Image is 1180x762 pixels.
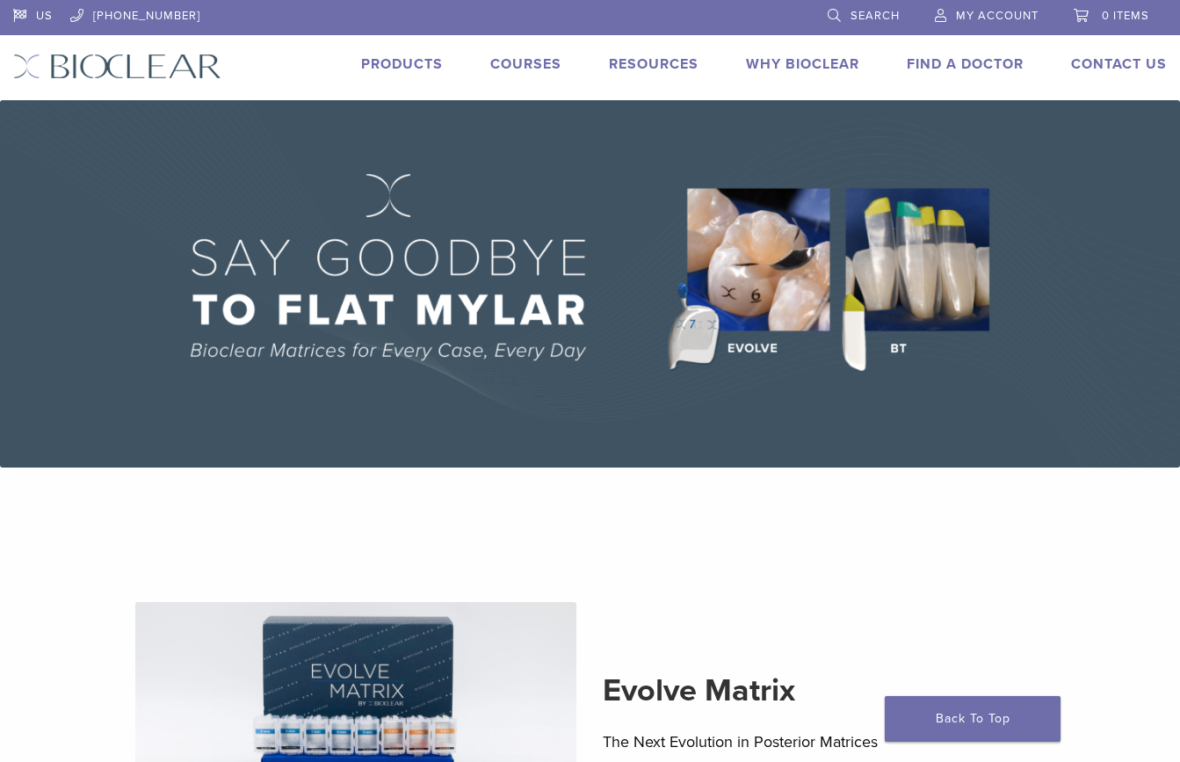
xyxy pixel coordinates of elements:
a: Back To Top [885,696,1061,742]
a: Why Bioclear [746,55,859,73]
h2: Evolve Matrix [603,670,1044,712]
span: Search [851,9,900,23]
span: My Account [956,9,1039,23]
a: Resources [609,55,699,73]
img: Bioclear [13,54,221,79]
a: Courses [490,55,561,73]
a: Contact Us [1071,55,1167,73]
p: The Next Evolution in Posterior Matrices [603,729,1044,755]
span: 0 items [1102,9,1149,23]
a: Products [361,55,443,73]
a: Find A Doctor [907,55,1024,73]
